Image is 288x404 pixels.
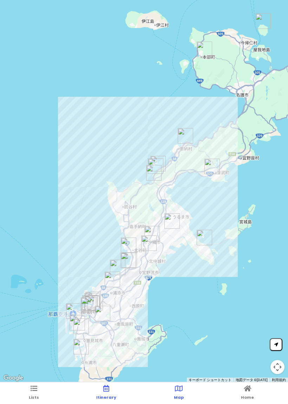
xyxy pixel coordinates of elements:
span: Lists [29,394,39,400]
div: The 鉄板 [79,292,100,314]
span: Home [241,394,254,400]
div: A-side SMASH BURGER エーサイドスマッシュバーガー [142,223,163,244]
a: Map [174,382,184,404]
div: やんばる屋 [145,156,166,177]
div: お休処 石くびり [194,39,215,60]
div: なかむらそば [175,125,196,146]
div: すーまぬめぇ [92,303,113,324]
div: シーサイドドライブイン [143,162,164,183]
div: 碧 国際通り松尾店 [81,293,102,314]
div: まーちぬ家 [83,289,104,310]
span: 地図データ ©[DATE] [236,378,268,382]
div: 105 DELi&肉酒場 [119,250,140,271]
div: オキナワソバヤ ススル [82,293,103,314]
span: Map [174,394,184,400]
div: 糸満漁民食堂 那覇空港店 [67,312,88,333]
div: 高江洲そば [102,269,123,290]
div: よつは精肉店 [162,210,183,232]
a: Lists [29,382,39,404]
a: 利用規約（新しいタブで開きます） [272,378,286,382]
div: リーガロイヤルグラン沖縄 [78,295,99,316]
div: 沖縄居酒屋 抱瓶(だちびん) 那覇久茂地店 [81,290,103,311]
a: Itinerary [96,382,116,404]
img: Google [2,373,25,383]
div: One Suite THE GRAND（ワンスイート ザ・グランド） [253,11,274,32]
div: プラザハウスショッピングセンター [138,233,159,254]
div: キングタコス 金武本店 [202,156,223,177]
div: 道の駅いとまん [71,336,92,357]
div: 沖縄プリンスホテル オーシャンビューぎのわん [107,257,128,278]
a: Google マップでこの地域を開きます（新しいウィンドウが開きます） [2,373,25,383]
div: AQUASENSE Hotel & Resort /アクアセンス ホテル ＆ リゾート [148,153,169,174]
button: キーボード ショートカット [189,378,231,383]
div: 福助の玉子焼き 市場本通り店 [85,292,106,313]
div: うるま陶器 青い器 [194,227,215,248]
div: グッドスピードレンタカー那覇空港豊見城店 [71,316,92,337]
button: 地図のカメラ コントロール [270,360,284,374]
span: Itinerary [96,394,116,400]
div: 那覇空港 [63,301,84,322]
div: THE CALIF KITCHEN 沖縄店 [118,235,139,256]
a: Home [241,382,254,404]
div: そば処根夢 伊佐店 [118,250,139,271]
